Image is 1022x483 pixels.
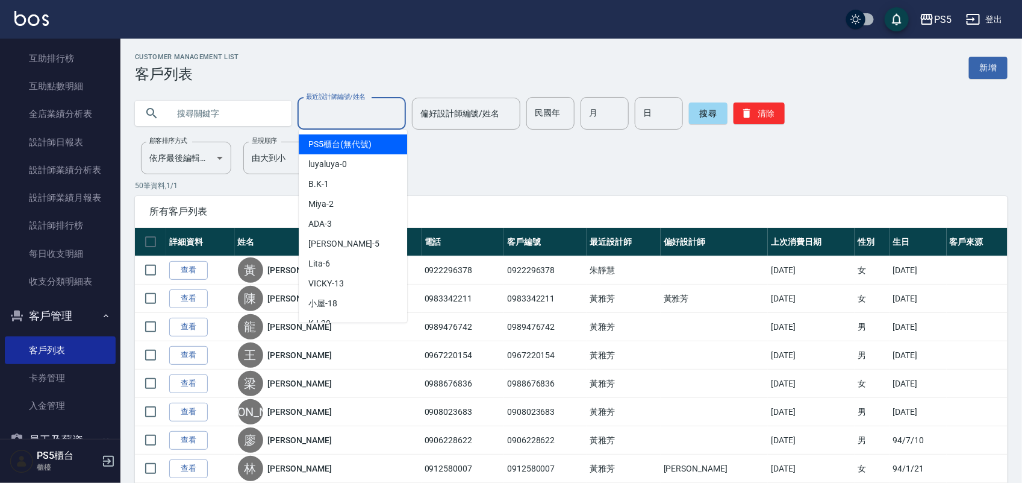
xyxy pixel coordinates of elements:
span: luyaluya -0 [308,158,347,171]
a: 查看 [169,261,208,280]
td: [DATE] [768,256,855,285]
span: Lita -6 [308,257,330,270]
td: 0989476742 [504,313,587,341]
input: 搜尋關鍵字 [169,97,282,130]
th: 詳細資料 [166,228,235,256]
td: 94/7/10 [890,426,947,455]
span: 小屋 -18 [308,297,337,310]
td: 0983342211 [422,285,504,313]
label: 呈現順序 [252,136,277,145]
div: 龍 [238,314,263,339]
a: [PERSON_NAME] [268,292,332,305]
a: 設計師業績月報表 [5,184,116,212]
td: [DATE] [768,455,855,483]
div: [PERSON_NAME] [238,399,263,425]
label: 顧客排序方式 [149,136,187,145]
a: 設計師排行榜 [5,212,116,239]
td: [DATE] [890,285,947,313]
div: 依序最後編輯時間 [141,142,231,174]
th: 客戶編號 [504,228,587,256]
td: 0989476742 [422,313,504,341]
td: 黃雅芳 [587,398,660,426]
td: 0906228622 [422,426,504,455]
th: 生日 [890,228,947,256]
span: 所有客戶列表 [149,206,993,218]
td: 男 [855,398,890,426]
th: 上次消費日期 [768,228,855,256]
a: 每日收支明細 [5,240,116,268]
button: 登出 [961,8,1008,31]
a: 客戶列表 [5,336,116,364]
div: 王 [238,343,263,368]
a: [PERSON_NAME] [268,377,332,390]
div: 陳 [238,286,263,311]
span: VICKY -13 [308,277,344,290]
a: 查看 [169,289,208,308]
td: 0908023683 [504,398,587,426]
a: 互助點數明細 [5,72,116,100]
td: [DATE] [890,370,947,398]
td: 0988676836 [422,370,504,398]
td: 男 [855,426,890,455]
a: 全店業績分析表 [5,100,116,128]
td: [DATE] [890,313,947,341]
div: PS5 [934,12,952,27]
td: 朱靜慧 [587,256,660,285]
td: 黃雅芳 [587,370,660,398]
a: [PERSON_NAME] [268,406,332,418]
a: 查看 [169,318,208,336]
td: 黃雅芳 [587,285,660,313]
a: 查看 [169,346,208,365]
a: 卡券管理 [5,364,116,392]
th: 姓名 [235,228,422,256]
img: Logo [14,11,49,26]
td: [DATE] [768,285,855,313]
td: 黃雅芳 [587,426,660,455]
td: 0967220154 [504,341,587,370]
p: 50 筆資料, 1 / 1 [135,180,1008,191]
div: 梁 [238,371,263,396]
td: 0912580007 [422,455,504,483]
td: [DATE] [890,256,947,285]
a: 設計師日報表 [5,128,116,156]
td: [DATE] [768,398,855,426]
td: 黃雅芳 [661,285,768,313]
span: B.K -1 [308,178,329,191]
button: 員工及薪資 [5,425,116,456]
td: [PERSON_NAME] [661,455,768,483]
td: [DATE] [768,341,855,370]
a: 查看 [169,459,208,478]
a: 入金管理 [5,392,116,420]
td: 0967220154 [422,341,504,370]
a: 互助排行榜 [5,45,116,72]
td: 0988676836 [504,370,587,398]
button: 客戶管理 [5,300,116,332]
span: Miya -2 [308,198,334,210]
th: 偏好設計師 [661,228,768,256]
td: 0906228622 [504,426,587,455]
div: 由大到小 [243,142,334,174]
th: 客戶來源 [947,228,1008,256]
a: [PERSON_NAME] [268,434,332,446]
span: KJ -20 [308,317,331,330]
td: 黃雅芳 [587,341,660,370]
th: 性別 [855,228,890,256]
td: [DATE] [890,398,947,426]
button: 搜尋 [689,103,728,124]
a: 查看 [169,403,208,421]
td: 女 [855,285,890,313]
a: [PERSON_NAME] [268,462,332,475]
h5: PS5櫃台 [37,450,98,462]
h3: 客戶列表 [135,66,239,83]
td: 0922296378 [422,256,504,285]
a: [PERSON_NAME] [268,264,332,276]
span: [PERSON_NAME] -5 [308,238,379,250]
td: 0922296378 [504,256,587,285]
button: 清除 [734,103,785,124]
td: [DATE] [890,341,947,370]
span: PS5櫃台 (無代號) [308,138,372,151]
td: 男 [855,341,890,370]
div: 黃 [238,257,263,283]
td: 女 [855,256,890,285]
a: 新增 [969,57,1008,79]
